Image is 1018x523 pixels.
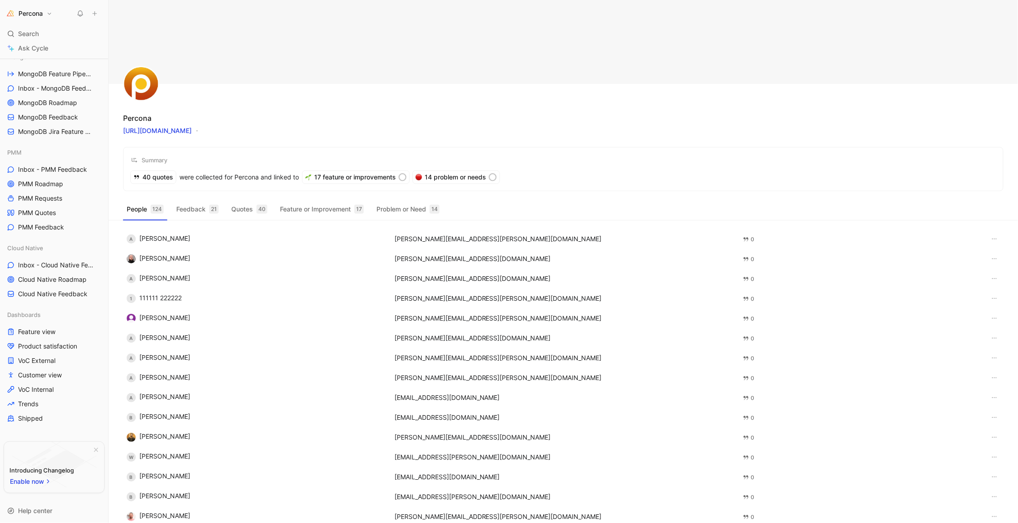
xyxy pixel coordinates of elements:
a: Inbox - MongoDB Feedback [4,82,105,95]
div: 0 [743,413,755,422]
div: Summary [131,155,167,165]
a: Ask Cycle [4,41,105,55]
div: 1 [127,294,136,303]
span: Feature view [18,327,55,336]
img: 14e482d7d579fe46feb04e1b89a42dde.jpg [127,314,136,323]
div: [PERSON_NAME][EMAIL_ADDRESS][DOMAIN_NAME] [394,335,732,341]
button: View actions [92,113,101,122]
div: [PERSON_NAME] [127,492,384,501]
div: [PERSON_NAME][EMAIL_ADDRESS][DOMAIN_NAME] [394,255,732,262]
button: People [123,202,167,216]
span: VoC External [18,356,55,365]
span: PMM Roadmap [18,179,63,188]
div: B [127,492,136,501]
span: VoC Internal [18,385,54,394]
button: View actions [92,289,101,298]
button: View actions [92,165,101,174]
div: [PERSON_NAME][EMAIL_ADDRESS][PERSON_NAME][DOMAIN_NAME] [394,354,732,361]
button: View actions [92,275,101,284]
div: A [127,373,136,382]
div: [PERSON_NAME][EMAIL_ADDRESS][DOMAIN_NAME] [394,275,732,282]
div: Introducing Changelog [9,465,74,476]
div: [PERSON_NAME] [127,473,384,482]
a: Inbox - PMM Feedback [4,163,105,176]
div: A [127,393,136,402]
div: [PERSON_NAME] [127,334,384,343]
div: 14 [430,205,440,214]
img: 1115650081058_19b348483e4541309380_192.jpg [127,254,136,263]
button: View actions [93,84,102,93]
div: 14 problem or needs [413,171,500,184]
span: Shipped [18,414,43,423]
div: A [127,334,136,343]
div: 124 [151,205,164,214]
div: A [127,353,136,362]
img: 4400045303553_a21144ccbc4dab45ac3d_192.png [127,433,136,442]
a: MongoDB Feedback [4,110,105,124]
span: Inbox - PMM Feedback [18,165,87,174]
div: B [127,473,136,482]
button: View actions [94,127,103,136]
span: MongoDB Jira Feature Requests [18,127,94,136]
div: [PERSON_NAME] [127,274,384,283]
img: 8638637689863_6021c8dea93944c5a6a0_192.jpg [127,512,136,521]
div: 0 [743,473,755,482]
div: [PERSON_NAME][EMAIL_ADDRESS][PERSON_NAME][DOMAIN_NAME] [394,513,732,520]
div: 40 [257,205,267,214]
button: PerconaPercona [4,7,55,20]
img: 🔴 [416,174,422,180]
a: VoC External [4,354,105,367]
span: MongoDB Feature Pipeline [18,69,92,78]
div: [PERSON_NAME] [127,254,384,263]
button: View actions [92,98,101,107]
span: MongoDB Feedback [18,113,78,122]
button: View actions [92,356,101,365]
div: [PERSON_NAME][EMAIL_ADDRESS][DOMAIN_NAME] [394,434,732,440]
a: MongoDB Jira Feature Requests [4,125,105,138]
span: Inbox - Cloud Native Feedback [18,261,94,270]
div: [PERSON_NAME] [127,512,384,521]
div: Help center [4,504,105,518]
div: [PERSON_NAME][EMAIL_ADDRESS][PERSON_NAME][DOMAIN_NAME] [394,315,732,321]
a: PMM Feedback [4,220,105,234]
a: Feature view [4,325,105,339]
div: 0 [743,314,755,323]
div: 0 [743,275,755,284]
div: 0 [743,294,755,303]
span: PMM [7,148,22,157]
div: PMMInbox - PMM FeedbackPMM RoadmapPMM RequestsPMM QuotesPMM Feedback [4,146,105,234]
div: 0 [743,255,755,264]
button: View actions [92,342,101,351]
a: Cloud Native Feedback [4,287,105,301]
button: Feature or Improvement [276,202,367,216]
span: Search [18,28,39,39]
div: [PERSON_NAME] [127,373,384,382]
button: View actions [92,385,101,394]
div: 0 [743,453,755,462]
div: 40 quotes [131,171,176,184]
button: Quotes [228,202,271,216]
span: Product satisfaction [18,342,77,351]
div: [PERSON_NAME] [127,393,384,402]
div: 0 [743,394,755,403]
div: [PERSON_NAME] [127,353,384,362]
button: View actions [92,194,101,203]
a: Inbox - Cloud Native Feedback [4,258,105,272]
div: PMM [4,146,105,159]
button: Enable now [9,476,52,487]
button: View actions [94,261,103,270]
button: View actions [92,414,101,423]
span: Customer view [18,371,62,380]
button: Problem or Need [373,202,443,216]
span: Dashboards [7,310,41,319]
img: 🌱 [305,174,312,180]
div: 111111 222222 [127,294,384,303]
div: [EMAIL_ADDRESS][PERSON_NAME][DOMAIN_NAME] [394,493,732,500]
div: Cloud NativeInbox - Cloud Native FeedbackCloud Native RoadmapCloud Native Feedback [4,241,105,301]
h1: Percona [18,9,43,18]
span: PMM Quotes [18,208,56,217]
a: PMM Requests [4,192,105,205]
img: bg-BLZuj68n.svg [12,442,96,488]
div: [EMAIL_ADDRESS][DOMAIN_NAME] [394,414,732,421]
div: MongoDBMongoDB Feature PipelineInbox - MongoDB FeedbackMongoDB RoadmapMongoDB FeedbackMongoDB Jir... [4,50,105,138]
